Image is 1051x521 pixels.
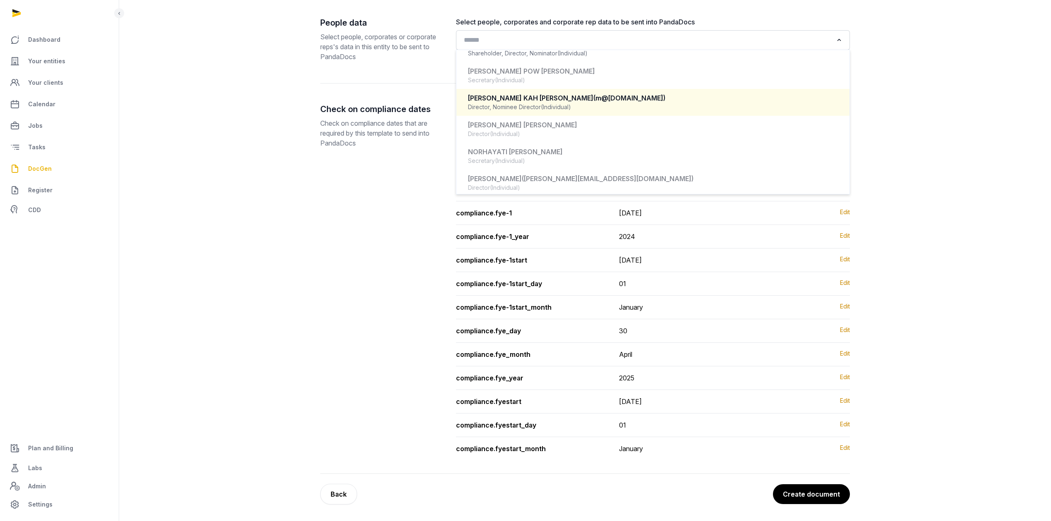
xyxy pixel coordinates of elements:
div: compliance.fye-1start [456,255,606,265]
p: Check on compliance dates that are required by this template to send into PandaDocs [320,118,443,148]
span: Labs [28,463,42,473]
span: Dashboard [28,35,60,45]
a: Edit [840,232,850,241]
div: 30 [619,326,627,336]
div: Director [468,184,838,192]
input: Search for option [461,34,833,46]
a: Edit [840,444,850,454]
a: CDD [7,202,112,218]
a: Edit [840,302,850,312]
div: [PERSON_NAME] [PERSON_NAME] [468,120,838,130]
a: Tasks [7,137,112,157]
a: Edit [840,326,850,336]
a: Edit [840,255,850,265]
span: Your clients [28,78,63,88]
div: [DATE] [619,397,642,406]
div: compliance.fye-1start_day [456,279,606,289]
a: Your entities [7,51,112,71]
div: 01 [619,420,626,430]
a: Labs [7,458,112,478]
div: Shareholder, Director, Nominator [468,49,838,57]
a: Edit [840,349,850,359]
div: Director [468,130,838,138]
a: Edit [840,420,850,430]
span: Jobs [28,121,43,131]
span: Your entities [28,56,65,66]
button: Back [320,484,357,504]
div: [PERSON_NAME] POW [PERSON_NAME] [468,67,838,76]
div: [PERSON_NAME] KAH [PERSON_NAME] [468,93,838,103]
div: Director, Nominee Director [468,103,838,111]
a: Edit [840,373,850,383]
span: (Individual) [541,103,571,111]
h2: People data [320,17,443,29]
p: Select people, corporates or corporate reps's data in this entity to be sent to PandaDocs [320,32,443,62]
span: Settings [28,499,53,509]
span: (Individual) [557,49,588,57]
a: Edit [840,279,850,289]
a: Edit [840,397,850,406]
a: Register [7,180,112,200]
h2: Check on compliance dates [320,103,443,115]
span: Calendar [28,99,55,109]
a: Plan and Billing [7,438,112,458]
a: Your clients [7,73,112,93]
span: (Individual) [490,184,520,192]
div: April [619,349,632,359]
a: Edit [840,208,850,218]
div: 01 [619,279,626,289]
label: Select people, corporates and corporate rep data to be sent into PandaDocs [456,17,850,27]
span: Admin [28,481,46,491]
div: compliance.fye_day [456,326,606,336]
div: compliance.fye_month [456,349,606,359]
a: Admin [7,478,112,495]
span: (Individual) [490,130,520,138]
span: (m@[DOMAIN_NAME]) [593,94,665,102]
div: compliance.fyestart_month [456,444,606,454]
span: (Individual) [495,157,525,165]
span: (Individual) [495,76,525,84]
div: compliance.fye-1 [456,208,606,218]
div: Secretary [468,76,838,84]
div: compliance.fye-1start_month [456,302,606,312]
button: Create document [773,484,850,504]
a: DocGen [7,159,112,179]
div: 2025 [619,373,634,383]
div: [DATE] [619,208,642,218]
div: Search for option [460,33,846,48]
span: DocGen [28,164,52,174]
div: [DATE] [619,255,642,265]
a: Calendar [7,94,112,114]
div: compliance.fyestart [456,397,606,406]
span: Plan and Billing [28,443,73,453]
span: CDD [28,205,41,215]
div: 2024 [619,232,635,241]
div: NORHAYATI [PERSON_NAME] [468,147,838,157]
span: Register [28,185,53,195]
a: Dashboard [7,30,112,50]
div: [PERSON_NAME] [468,174,838,184]
div: compliance.fye-1_year [456,232,606,241]
a: Settings [7,495,112,514]
a: Jobs [7,116,112,136]
div: compliance.fye_year [456,373,606,383]
div: January [619,444,643,454]
div: Secretary [468,157,838,165]
span: Tasks [28,142,46,152]
span: ([PERSON_NAME][EMAIL_ADDRESS][DOMAIN_NAME]) [522,174,693,183]
div: compliance.fyestart_day [456,420,606,430]
div: January [619,302,643,312]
